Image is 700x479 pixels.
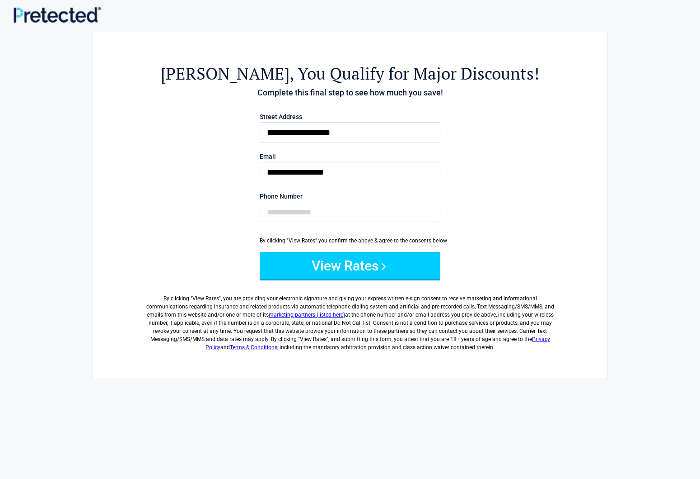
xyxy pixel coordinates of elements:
[230,344,277,351] a: Terms & Conditions
[14,7,101,23] img: Main Logo
[260,252,440,279] button: View Rates
[143,87,557,99] h4: Complete this final step to see how much you save!
[192,295,219,302] span: View Rates
[260,193,440,199] label: Phone Number
[260,237,440,245] div: By clicking "View Rates" you confirm the above & agree to the consents below
[269,312,345,318] a: marketing partners (listed here)
[161,62,289,85] span: [PERSON_NAME]
[260,153,440,160] label: Email
[143,287,557,351] label: By clicking " ", you are providing your electronic signature and giving your express written e-si...
[260,114,440,120] label: Street Address
[143,62,557,85] h2: , You Qualify for Major Discounts!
